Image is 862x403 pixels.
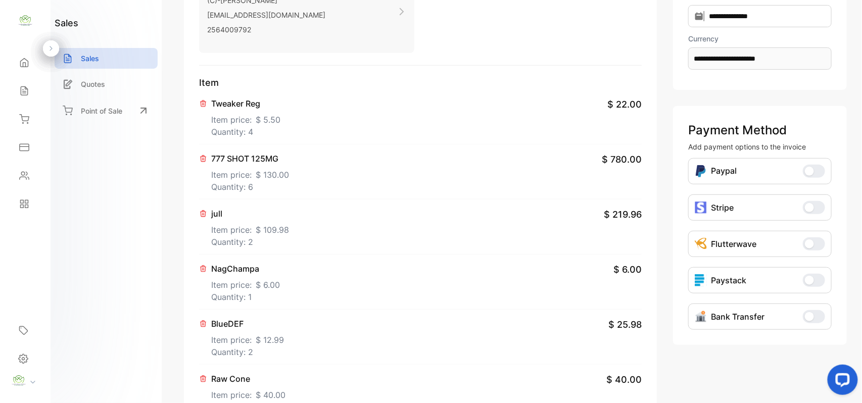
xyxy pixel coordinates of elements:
p: Item price: [211,165,289,181]
span: $ 6.00 [256,279,280,291]
p: Item price: [211,330,284,346]
p: Item price: [211,220,289,236]
span: $ 40.00 [256,389,285,401]
span: $ 780.00 [602,153,642,166]
img: icon [695,274,707,286]
p: Quantity: 2 [211,346,284,358]
p: Quantity: 2 [211,236,289,248]
img: Icon [695,238,707,250]
h1: sales [55,16,78,30]
p: 777 SHOT 125MG [211,153,289,165]
p: Quotes [81,79,105,89]
p: Flutterwave [711,238,756,250]
p: Quantity: 4 [211,126,280,138]
span: $ 22.00 [607,97,642,111]
span: $ 40.00 [606,373,642,386]
p: Quantity: 1 [211,291,280,303]
img: icon [695,201,707,214]
img: Icon [695,311,707,323]
img: Icon [695,165,707,178]
p: Stripe [711,201,734,214]
span: $ 219.96 [604,208,642,221]
p: Item [199,76,642,89]
label: Currency [688,33,832,44]
p: 2564009792 [207,22,325,37]
span: $ 109.98 [256,224,289,236]
p: Item price: [211,385,285,401]
p: Item price: [211,110,280,126]
p: Quantity: 6 [211,181,289,193]
span: $ 130.00 [256,169,289,181]
p: jull [211,208,289,220]
a: Sales [55,48,158,69]
span: $ 5.50 [256,114,280,126]
span: $ 12.99 [256,334,284,346]
p: Tweaker Reg [211,97,280,110]
span: $ 6.00 [613,263,642,276]
img: logo [18,13,33,28]
p: Paypal [711,165,737,178]
a: Point of Sale [55,99,158,122]
p: Paystack [711,274,746,286]
p: Raw Cone [211,373,285,385]
p: Add payment options to the invoice [688,141,832,152]
p: Sales [81,53,99,64]
p: Point of Sale [81,106,122,116]
span: $ 25.98 [608,318,642,331]
a: Quotes [55,74,158,94]
p: Bank Transfer [711,311,764,323]
p: NagChampa [211,263,280,275]
img: profile [11,373,26,388]
p: Item price: [211,275,280,291]
p: [EMAIL_ADDRESS][DOMAIN_NAME] [207,8,325,22]
iframe: LiveChat chat widget [820,361,862,403]
p: Payment Method [688,121,832,139]
p: BlueDEF [211,318,284,330]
